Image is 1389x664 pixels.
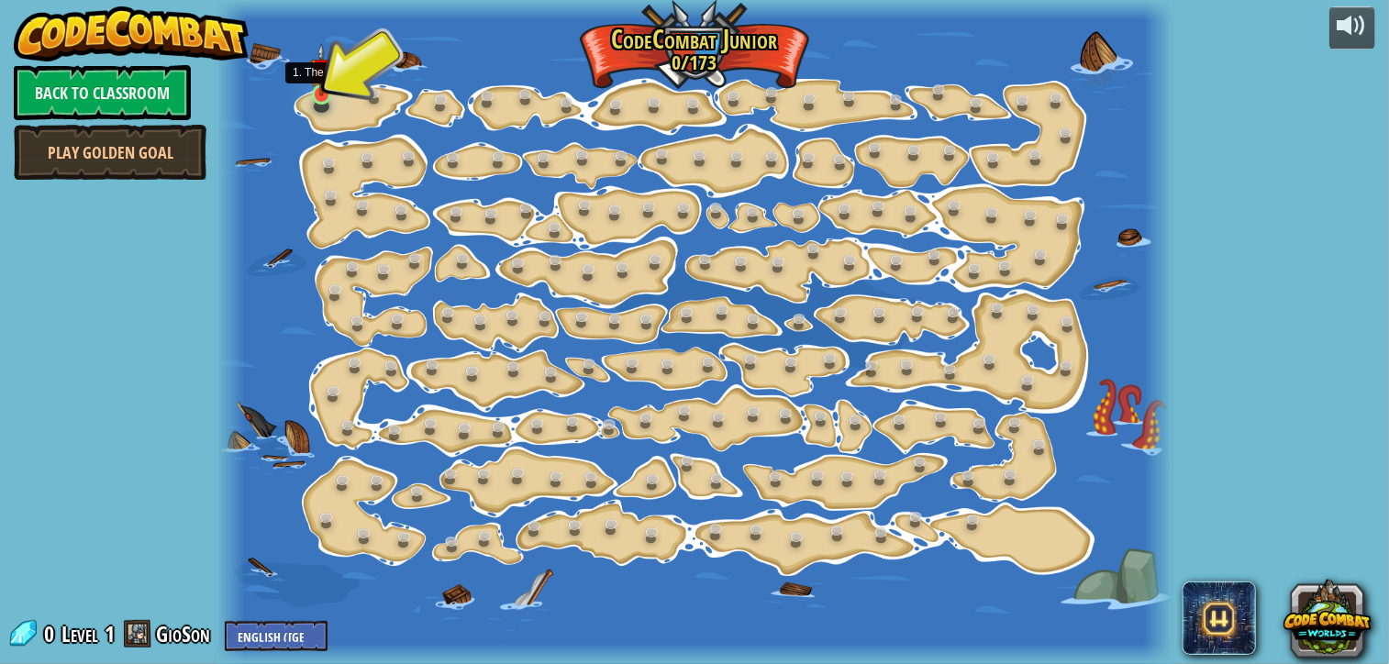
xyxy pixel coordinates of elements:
[61,619,98,649] span: Level
[14,65,191,120] a: Back to Classroom
[44,619,60,648] span: 0
[14,6,249,61] img: CodeCombat - Learn how to code by playing a game
[156,619,216,648] a: GioSon
[14,125,206,180] a: Play Golden Goal
[310,43,333,96] img: level-banner-unstarted.png
[1329,6,1375,50] button: Adjust volume
[105,619,115,648] span: 1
